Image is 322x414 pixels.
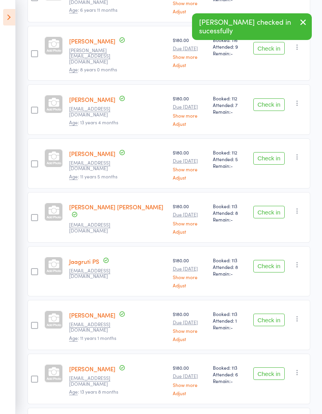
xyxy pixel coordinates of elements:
[231,324,233,330] span: -
[173,45,207,51] small: Due [DATE]
[173,9,207,14] a: Adjust
[231,162,233,169] span: -
[213,310,247,317] span: Booked: 113
[173,212,207,217] small: Due [DATE]
[69,365,115,373] a: [PERSON_NAME]
[231,216,233,223] span: -
[69,222,120,233] small: Gkumarpradeep0606@gmail.com
[173,36,207,67] div: $180.00
[192,13,312,40] div: [PERSON_NAME] checked in sucessfully
[173,175,207,180] a: Adjust
[213,263,247,270] span: Attended: 8
[69,375,120,387] small: tgprashanth@gmail.com
[253,314,285,326] button: Check in
[69,37,115,45] a: [PERSON_NAME]
[69,334,116,341] span: : 11 years 1 months
[173,221,207,226] a: Show more
[173,113,207,118] a: Show more
[213,371,247,378] span: Attended: 6
[213,257,247,263] span: Booked: 113
[69,388,118,395] span: : 13 years 8 months
[213,317,247,324] span: Attended: 1
[213,43,247,50] span: Attended: 9
[231,378,233,384] span: -
[213,324,247,330] span: Remain:
[213,149,247,156] span: Booked: 112
[69,257,99,265] a: Jaagruti PS
[253,260,285,272] button: Check in
[231,108,233,115] span: -
[69,203,163,211] a: [PERSON_NAME] [PERSON_NAME]
[213,364,247,371] span: Booked: 113
[253,206,285,218] button: Check in
[173,373,207,379] small: Due [DATE]
[253,152,285,165] button: Check in
[69,119,118,126] span: : 13 years 4 months
[173,104,207,109] small: Due [DATE]
[69,173,117,180] span: : 11 years 5 months
[213,156,247,162] span: Attended: 5
[69,47,120,64] small: Karthik.ram17@gmail.com
[213,108,247,115] span: Remain:
[173,62,207,67] a: Adjust
[69,149,115,158] a: [PERSON_NAME]
[173,158,207,163] small: Due [DATE]
[69,66,117,73] span: : 8 years 0 months
[173,320,207,325] small: Due [DATE]
[173,203,207,234] div: $180.00
[173,149,207,180] div: $180.00
[173,167,207,172] a: Show more
[213,270,247,277] span: Remain:
[213,216,247,223] span: Remain:
[173,310,207,341] div: $180.00
[173,229,207,234] a: Adjust
[253,367,285,380] button: Check in
[173,283,207,288] a: Adjust
[173,54,207,59] a: Show more
[69,321,120,333] small: raj_friends12@yahoo.com
[173,382,207,387] a: Show more
[69,95,115,103] a: [PERSON_NAME]
[69,268,120,279] small: senthilkps1@gmail.com
[173,274,207,280] a: Show more
[173,364,207,395] div: $180.00
[231,50,233,56] span: -
[213,95,247,102] span: Booked: 112
[173,0,207,5] a: Show more
[213,50,247,56] span: Remain:
[173,257,207,288] div: $180.00
[69,311,115,319] a: [PERSON_NAME]
[213,102,247,108] span: Attended: 7
[213,378,247,384] span: Remain:
[253,98,285,111] button: Check in
[69,6,117,13] span: : 6 years 11 months
[173,121,207,126] a: Adjust
[173,328,207,333] a: Show more
[213,162,247,169] span: Remain:
[173,266,207,271] small: Due [DATE]
[173,390,207,396] a: Adjust
[213,203,247,209] span: Booked: 113
[173,336,207,341] a: Adjust
[253,42,285,54] button: Check in
[213,209,247,216] span: Attended: 8
[69,106,120,117] small: Panumula@gmail.com
[69,160,120,171] small: dileepmoturi2022@gmail.com
[231,270,233,277] span: -
[173,95,207,126] div: $180.00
